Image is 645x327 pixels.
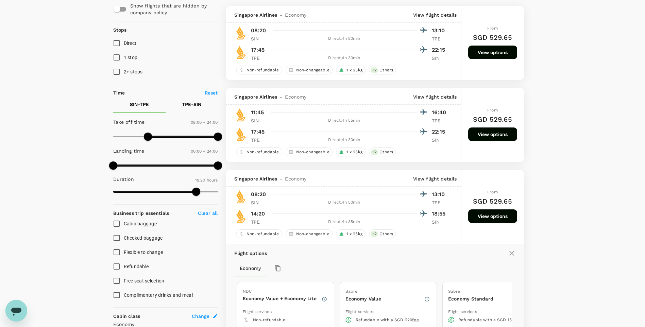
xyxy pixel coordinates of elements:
[234,190,248,204] img: SQ
[371,231,378,237] span: + 2
[124,264,149,269] span: Refundable
[124,69,143,74] span: 2+ stops
[377,231,396,237] span: Others
[432,108,449,117] p: 16:40
[468,209,517,223] button: View options
[458,317,528,324] div: Refundable with a SGD 150
[272,35,417,42] div: Direct , 4h 50min
[432,199,449,206] p: TPE
[369,229,396,238] div: +2Others
[124,292,193,298] span: Complimentary drinks and meal
[251,108,264,117] p: 11:45
[251,219,268,225] p: TPE
[272,117,417,124] div: Direct , 4h 55min
[448,309,477,314] span: Flight services
[236,229,282,238] div: Non-refundable
[124,278,165,283] span: Free seat selection
[432,128,449,136] p: 22:15
[413,93,457,100] p: View flight details
[124,249,163,255] span: Flexible to change
[432,117,449,124] p: TPE
[243,309,272,314] span: Flight services
[253,317,286,322] span: Non-refundable
[182,101,201,108] p: TPE - SIN
[344,149,365,155] span: 1 x 25kg
[234,108,248,122] img: SQ
[195,178,218,183] span: 19.20 hours
[285,175,306,182] span: Economy
[286,148,333,156] div: Non-changeable
[369,148,396,156] div: +2Others
[251,55,268,62] p: TPE
[130,2,213,16] p: Show flights that are hidden by company policy
[251,27,266,35] p: 08:20
[468,46,517,59] button: View options
[272,55,417,62] div: Direct , 4h 30min
[191,149,218,154] span: 00:00 - 24:00
[413,175,457,182] p: View flight details
[285,93,306,100] span: Economy
[272,199,417,206] div: Direct , 4h 50min
[113,148,145,154] p: Landing time
[272,137,417,143] div: Direct , 4h 30min
[130,101,149,108] p: SIN - TPE
[432,137,449,143] p: SIN
[272,219,417,225] div: Direct , 4h 35min
[277,175,285,182] span: -
[113,89,125,96] p: Time
[251,128,265,136] p: 17:45
[473,196,512,207] h6: SGD 529.65
[113,210,169,216] strong: Business trip essentials
[251,117,268,124] p: SIN
[191,120,218,125] span: 08:00 - 24:00
[234,260,266,276] button: Economy
[432,55,449,62] p: SIN
[412,317,419,322] span: fee
[251,46,265,54] p: 17:45
[432,27,449,35] p: 13:10
[432,35,449,42] p: TPE
[234,175,277,182] span: Singapore Airlines
[432,210,449,218] p: 18:55
[234,46,248,59] img: SQ
[251,210,265,218] p: 14:20
[413,12,457,18] p: View flight details
[336,229,366,238] div: 1 x 25kg
[113,27,127,33] strong: Stops
[277,12,285,18] span: -
[487,190,498,194] span: From
[234,12,277,18] span: Singapore Airlines
[113,176,134,183] p: Duration
[234,250,267,257] p: Flight options
[244,149,282,155] span: Non-refundable
[5,300,27,322] iframe: Button to launch messaging window
[432,46,449,54] p: 22:15
[344,67,365,73] span: 1 x 25kg
[473,32,512,43] h6: SGD 529.65
[487,108,498,113] span: From
[244,231,282,237] span: Non-refundable
[251,35,268,42] p: SIN
[371,67,378,73] span: + 2
[251,199,268,206] p: SIN
[277,93,285,100] span: -
[293,67,332,73] span: Non-changeable
[336,66,366,74] div: 1 x 25kg
[192,313,210,320] span: Change
[113,119,145,125] p: Take off time
[243,295,321,302] p: Economy Value + Economy Lite
[432,190,449,199] p: 13:10
[234,209,248,223] img: SQ
[336,148,366,156] div: 1 x 25kg
[244,67,282,73] span: Non-refundable
[377,67,396,73] span: Others
[487,26,498,31] span: From
[344,231,365,237] span: 1 x 25kg
[124,235,163,241] span: Checked baggage
[377,149,396,155] span: Others
[124,40,137,46] span: Direct
[293,231,332,237] span: Non-changeable
[234,93,277,100] span: Singapore Airlines
[234,127,248,141] img: SQ
[473,114,512,125] h6: SGD 529.65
